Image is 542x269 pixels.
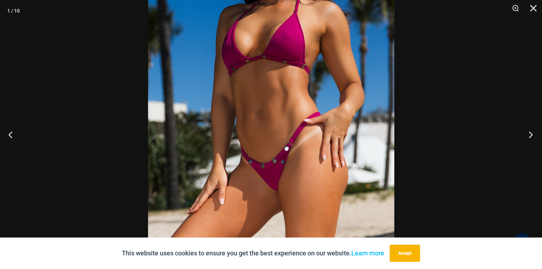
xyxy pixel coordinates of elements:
[351,249,384,257] a: Learn more
[7,5,20,16] div: 1 / 10
[122,248,384,259] p: This website uses cookies to ensure you get the best experience on our website.
[515,117,542,152] button: Next
[390,245,420,262] button: Accept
